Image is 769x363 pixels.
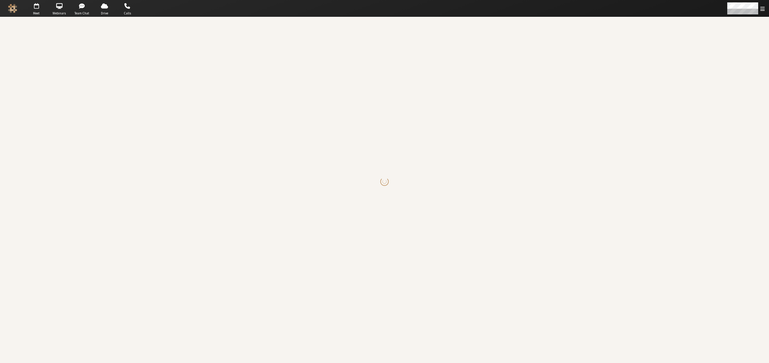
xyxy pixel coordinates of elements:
[49,11,70,16] span: Webinars
[94,11,115,16] span: Drive
[8,4,17,13] img: Iotum
[117,11,138,16] span: Calls
[71,11,93,16] span: Team Chat
[26,11,47,16] span: Meet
